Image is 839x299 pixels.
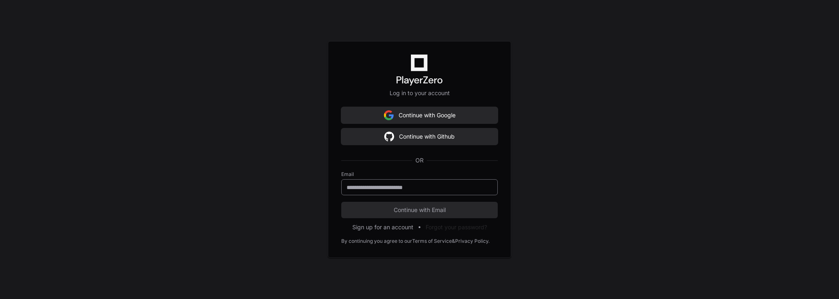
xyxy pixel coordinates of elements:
[341,107,498,123] button: Continue with Google
[341,206,498,214] span: Continue with Email
[412,238,452,244] a: Terms of Service
[452,238,455,244] div: &
[341,238,412,244] div: By continuing you agree to our
[341,171,498,178] label: Email
[341,89,498,97] p: Log in to your account
[352,223,413,231] button: Sign up for an account
[384,128,394,145] img: Sign in with google
[426,223,487,231] button: Forgot your password?
[455,238,490,244] a: Privacy Policy.
[341,128,498,145] button: Continue with Github
[384,107,394,123] img: Sign in with google
[412,156,427,164] span: OR
[341,202,498,218] button: Continue with Email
